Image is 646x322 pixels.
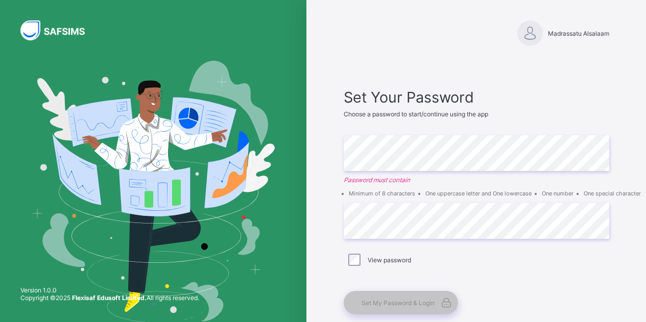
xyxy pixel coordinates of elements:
span: Choose a password to start/continue using the app [344,110,488,118]
span: Set My Password & Login [362,299,435,307]
li: One uppercase letter and One lowercase [425,190,532,197]
li: One number [542,190,573,197]
label: View password [368,256,411,264]
img: Madrassatu Alsalaam [517,20,543,46]
strong: Flexisaf Edusoft Limited. [72,294,147,302]
img: Hero Image [32,61,275,322]
li: One special character [584,190,641,197]
span: Version 1.0.0 [20,286,199,294]
li: Minimum of 8 characters [349,190,415,197]
span: Set Your Password [344,88,609,106]
em: Password must contain [344,176,609,184]
span: Madrassatu Alsalaam [548,30,609,37]
span: Copyright © 2025 All rights reserved. [20,294,199,302]
img: SAFSIMS Logo [20,20,97,40]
